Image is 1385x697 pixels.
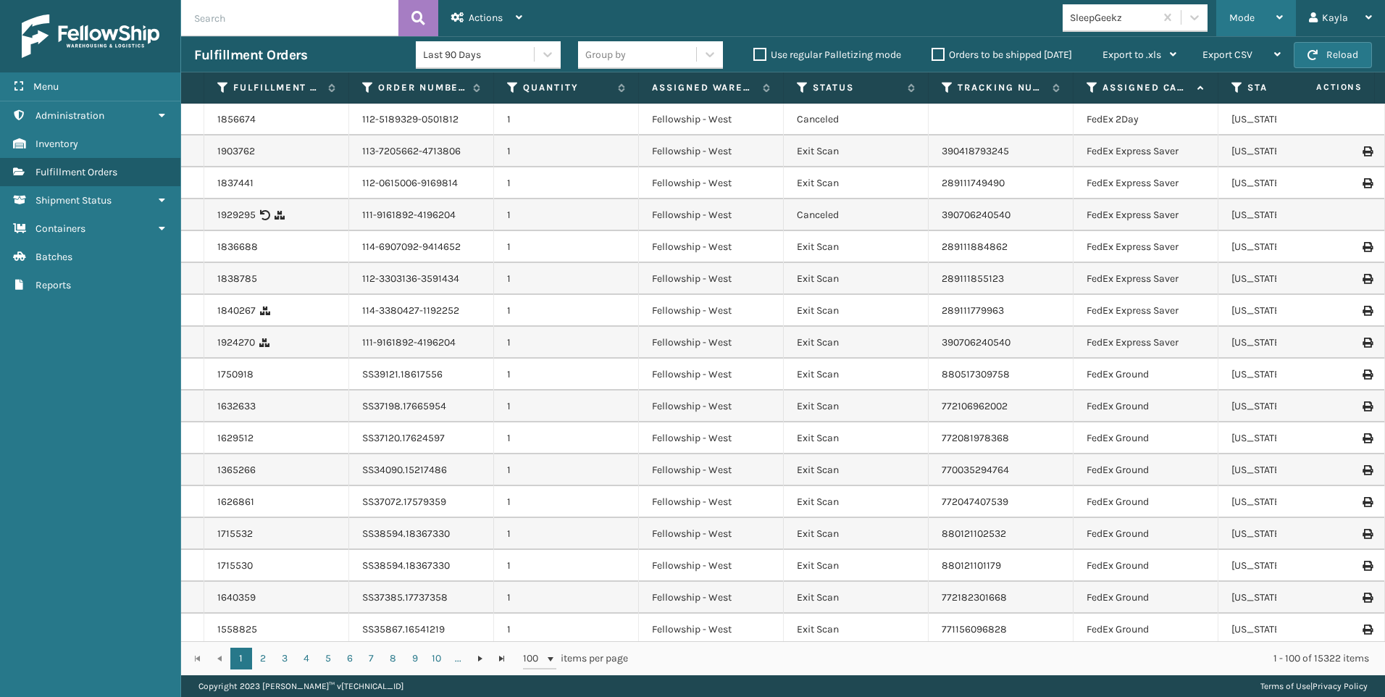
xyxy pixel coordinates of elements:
[1074,359,1218,391] td: FedEx Ground
[382,648,404,669] a: 8
[1074,614,1218,646] td: FedEx Ground
[1074,104,1218,135] td: FedEx 2Day
[217,622,257,637] a: 1558825
[1218,167,1363,199] td: [US_STATE]
[1218,486,1363,518] td: [US_STATE]
[1218,263,1363,295] td: [US_STATE]
[639,104,784,135] td: Fellowship - West
[1218,454,1363,486] td: [US_STATE]
[813,81,900,94] label: Status
[349,550,494,582] td: SS38594.18367330
[958,81,1045,94] label: Tracking Number
[494,454,639,486] td: 1
[1102,81,1190,94] label: Assigned Carrier Service
[942,464,1009,476] a: 770035294764
[1218,295,1363,327] td: [US_STATE]
[942,177,1005,189] a: 289111749490
[1074,295,1218,327] td: FedEx Express Saver
[784,231,929,263] td: Exit Scan
[1202,49,1252,61] span: Export CSV
[1074,199,1218,231] td: FedEx Express Saver
[942,272,1004,285] a: 289111855123
[448,648,469,669] a: ...
[1074,135,1218,167] td: FedEx Express Saver
[784,614,929,646] td: Exit Scan
[494,422,639,454] td: 1
[1260,681,1310,691] a: Terms of Use
[491,648,513,669] a: Go to the last page
[349,614,494,646] td: SS35867.16541219
[349,295,494,327] td: 114-3380427-1192252
[252,648,274,669] a: 2
[217,304,256,318] a: 1840267
[1074,327,1218,359] td: FedEx Express Saver
[942,368,1010,380] a: 880517309758
[585,47,626,62] div: Group by
[1363,274,1371,284] i: Print Label
[494,614,639,646] td: 1
[648,651,1369,666] div: 1 - 100 of 15322 items
[1363,242,1371,252] i: Print Label
[1363,529,1371,539] i: Print Label
[1218,422,1363,454] td: [US_STATE]
[1070,10,1156,25] div: SleepGeekz
[639,263,784,295] td: Fellowship - West
[639,199,784,231] td: Fellowship - West
[349,104,494,135] td: 112-5189329-0501812
[494,518,639,550] td: 1
[494,359,639,391] td: 1
[217,495,254,509] a: 1626861
[494,104,639,135] td: 1
[1218,391,1363,422] td: [US_STATE]
[784,104,929,135] td: Canceled
[35,166,117,178] span: Fulfillment Orders
[784,550,929,582] td: Exit Scan
[230,648,252,669] a: 1
[317,648,339,669] a: 5
[1074,454,1218,486] td: FedEx Ground
[1074,263,1218,295] td: FedEx Express Saver
[494,263,639,295] td: 1
[35,194,112,206] span: Shipment Status
[1363,338,1371,348] i: Print Label
[469,12,503,24] span: Actions
[1363,370,1371,380] i: Print Label
[1074,391,1218,422] td: FedEx Ground
[942,304,1004,317] a: 289111779963
[1218,327,1363,359] td: [US_STATE]
[942,209,1010,221] a: 390706240540
[1313,681,1368,691] a: Privacy Policy
[639,327,784,359] td: Fellowship - West
[35,138,78,150] span: Inventory
[423,47,535,62] div: Last 90 Days
[942,591,1007,604] a: 772182301668
[194,46,307,64] h3: Fulfillment Orders
[942,559,1001,572] a: 880121101179
[494,167,639,199] td: 1
[942,432,1009,444] a: 772081978368
[523,648,629,669] span: items per page
[217,240,258,254] a: 1836688
[22,14,159,58] img: logo
[217,527,253,541] a: 1715532
[639,391,784,422] td: Fellowship - West
[494,391,639,422] td: 1
[784,199,929,231] td: Canceled
[1229,12,1255,24] span: Mode
[349,327,494,359] td: 111-9161892-4196204
[639,422,784,454] td: Fellowship - West
[233,81,321,94] label: Fulfillment Order Id
[639,359,784,391] td: Fellowship - West
[1363,433,1371,443] i: Print Label
[942,145,1009,157] a: 390418793245
[217,335,255,350] a: 1924270
[639,518,784,550] td: Fellowship - West
[1363,178,1371,188] i: Print Label
[494,582,639,614] td: 1
[639,231,784,263] td: Fellowship - West
[1074,167,1218,199] td: FedEx Express Saver
[217,176,254,191] a: 1837441
[1218,104,1363,135] td: [US_STATE]
[942,496,1008,508] a: 772047407539
[639,167,784,199] td: Fellowship - West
